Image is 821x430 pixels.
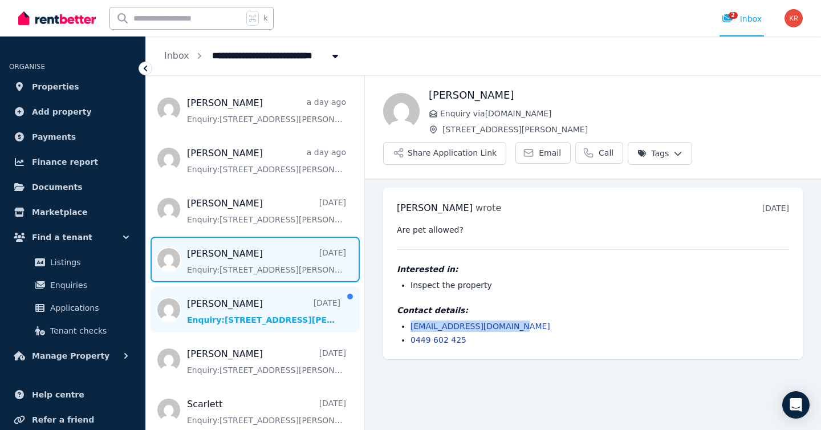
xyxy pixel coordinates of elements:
[187,347,346,376] a: [PERSON_NAME][DATE]Enquiry:[STREET_ADDRESS][PERSON_NAME].
[9,226,136,249] button: Find a tenant
[50,324,127,338] span: Tenant checks
[263,14,267,23] span: k
[32,105,92,119] span: Add property
[9,100,136,123] a: Add property
[410,335,466,344] a: 0449 602 425
[18,10,96,27] img: RentBetter
[187,397,346,426] a: Scarlett[DATE]Enquiry:[STREET_ADDRESS][PERSON_NAME].
[146,36,359,75] nav: Breadcrumb
[32,80,79,94] span: Properties
[628,142,692,165] button: Tags
[9,383,136,406] a: Help centre
[32,230,92,244] span: Find a tenant
[440,108,803,119] span: Enquiry via [DOMAIN_NAME]
[397,202,473,213] span: [PERSON_NAME]
[32,205,87,219] span: Marketplace
[32,388,84,401] span: Help centre
[383,93,420,129] img: Chiara
[50,255,127,269] span: Listings
[32,155,98,169] span: Finance report
[50,278,127,292] span: Enquiries
[14,274,132,297] a: Enquiries
[9,344,136,367] button: Manage Property
[9,176,136,198] a: Documents
[410,322,550,331] a: [EMAIL_ADDRESS][DOMAIN_NAME]
[187,247,346,275] a: [PERSON_NAME][DATE]Enquiry:[STREET_ADDRESS][PERSON_NAME].
[785,9,803,27] img: Karina Reyes
[429,87,803,103] h1: [PERSON_NAME]
[32,130,76,144] span: Payments
[14,251,132,274] a: Listings
[383,142,506,165] button: Share Application Link
[9,151,136,173] a: Finance report
[729,12,738,19] span: 2
[14,297,132,319] a: Applications
[9,63,45,71] span: ORGANISE
[32,349,109,363] span: Manage Property
[442,124,803,135] span: [STREET_ADDRESS][PERSON_NAME]
[410,279,789,291] li: Inspect the property
[32,413,94,427] span: Refer a friend
[539,147,561,159] span: Email
[782,391,810,419] div: Open Intercom Messenger
[9,75,136,98] a: Properties
[9,125,136,148] a: Payments
[187,297,340,326] a: [PERSON_NAME][DATE]Enquiry:[STREET_ADDRESS][PERSON_NAME].
[14,319,132,342] a: Tenant checks
[397,305,789,316] h4: Contact details:
[637,148,669,159] span: Tags
[515,142,571,164] a: Email
[187,147,346,175] a: [PERSON_NAME]a day agoEnquiry:[STREET_ADDRESS][PERSON_NAME].
[187,197,346,225] a: [PERSON_NAME][DATE]Enquiry:[STREET_ADDRESS][PERSON_NAME].
[397,224,789,236] pre: Are pet allowed?
[9,201,136,224] a: Marketplace
[32,180,83,194] span: Documents
[475,202,501,213] span: wrote
[50,301,127,315] span: Applications
[722,13,762,25] div: Inbox
[599,147,613,159] span: Call
[575,142,623,164] a: Call
[397,263,789,275] h4: Interested in:
[762,204,789,213] time: [DATE]
[164,50,189,61] a: Inbox
[187,96,346,125] a: [PERSON_NAME]a day agoEnquiry:[STREET_ADDRESS][PERSON_NAME].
